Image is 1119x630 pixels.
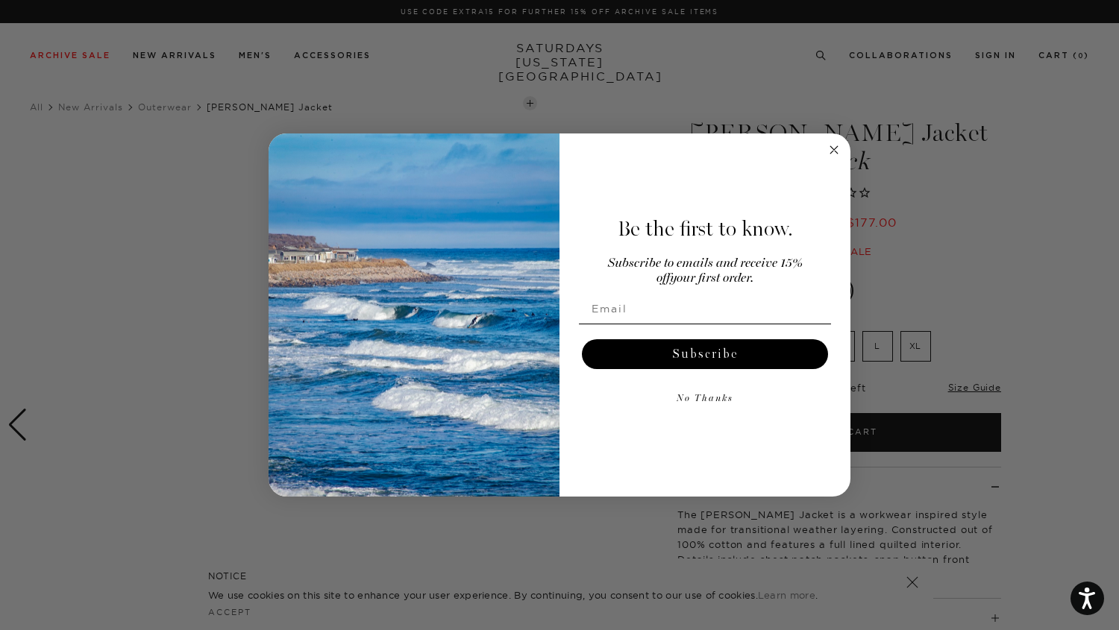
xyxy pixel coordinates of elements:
span: your first order. [670,272,753,285]
input: Email [579,294,831,324]
img: underline [579,324,831,324]
button: No Thanks [579,384,831,414]
span: Subscribe to emails and receive 15% [608,257,803,270]
span: off [656,272,670,285]
img: 125c788d-000d-4f3e-b05a-1b92b2a23ec9.jpeg [269,133,559,497]
button: Subscribe [582,339,828,369]
span: Be the first to know. [618,216,793,242]
button: Close dialog [825,141,843,159]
